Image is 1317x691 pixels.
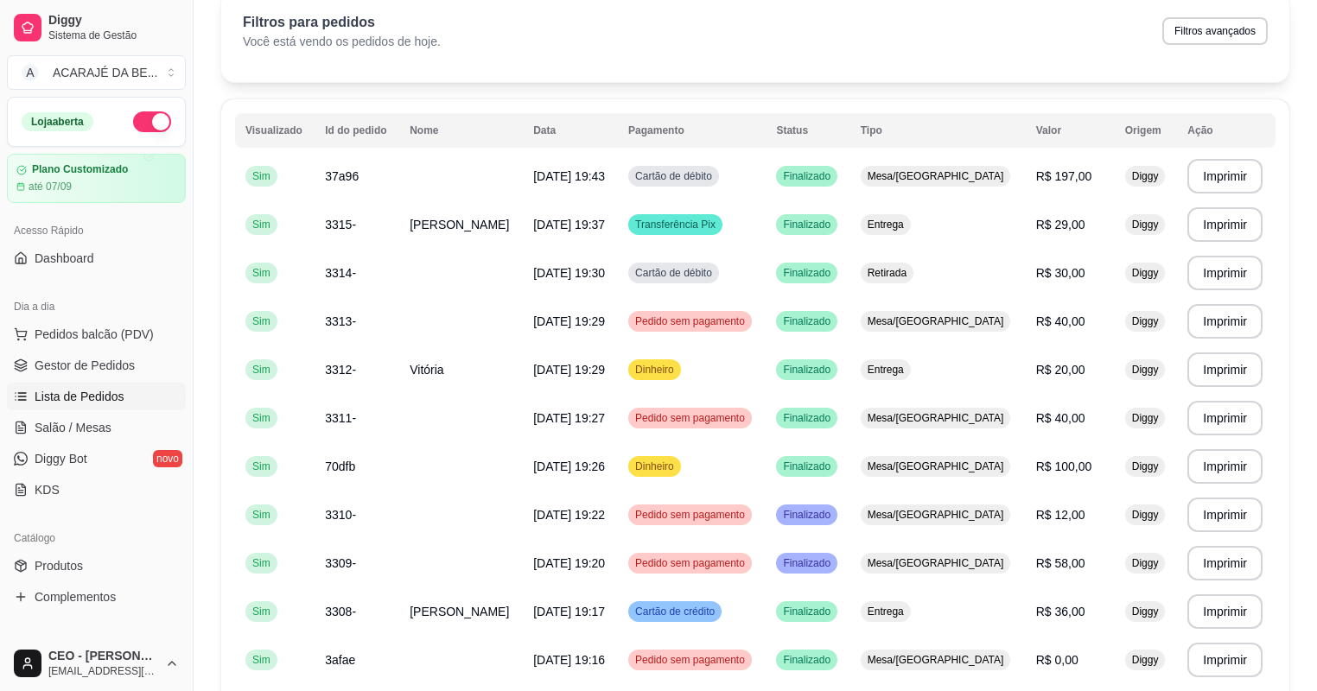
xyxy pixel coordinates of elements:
button: CEO - [PERSON_NAME][EMAIL_ADDRESS][DOMAIN_NAME] [7,643,186,684]
div: Dia a dia [7,293,186,320]
span: Diggy [1129,266,1162,280]
article: Plano Customizado [32,163,128,176]
button: Imprimir [1187,401,1263,435]
span: Diggy [1129,169,1162,183]
span: Sistema de Gestão [48,29,179,42]
span: Finalizado [779,460,834,473]
span: [DATE] 19:20 [533,556,605,570]
span: Vitória [410,363,443,377]
span: Cartão de débito [632,169,716,183]
span: Diggy [1129,314,1162,328]
span: R$ 40,00 [1036,314,1085,328]
th: Origem [1115,113,1178,148]
span: 3311- [325,411,356,425]
a: DiggySistema de Gestão [7,7,186,48]
span: R$ 40,00 [1036,411,1085,425]
div: Loja aberta [22,112,93,131]
button: Imprimir [1187,498,1263,532]
th: Visualizado [235,113,315,148]
div: Catálogo [7,524,186,552]
span: Diggy [1129,556,1162,570]
span: Entrega [864,363,907,377]
span: 3313- [325,314,356,328]
span: Mesa/[GEOGRAPHIC_DATA] [864,169,1008,183]
span: Finalizado [779,363,834,377]
span: Pedidos balcão (PDV) [35,326,154,343]
span: CEO - [PERSON_NAME] [48,649,158,664]
span: 3312- [325,363,356,377]
span: 3308- [325,605,356,618]
a: KDS [7,476,186,504]
button: Filtros avançados [1162,17,1268,45]
span: Mesa/[GEOGRAPHIC_DATA] [864,411,1008,425]
span: Mesa/[GEOGRAPHIC_DATA] [864,653,1008,667]
a: Gestor de Pedidos [7,352,186,379]
th: Nome [399,113,523,148]
span: Diggy Bot [35,450,87,467]
span: [DATE] 19:43 [533,169,605,183]
span: Mesa/[GEOGRAPHIC_DATA] [864,314,1008,328]
th: Ação [1177,113,1276,148]
span: R$ 197,00 [1036,169,1092,183]
span: Sim [249,605,274,618]
span: R$ 20,00 [1036,363,1085,377]
span: 37a96 [325,169,359,183]
button: Imprimir [1187,159,1263,193]
button: Imprimir [1187,643,1263,677]
button: Imprimir [1187,256,1263,290]
span: Salão / Mesas [35,419,111,436]
span: [PERSON_NAME] [410,605,509,618]
a: Produtos [7,552,186,580]
span: Diggy [48,13,179,29]
span: [DATE] 19:37 [533,218,605,231]
span: 3310- [325,508,356,522]
span: Finalizado [779,508,834,522]
button: Imprimir [1187,207,1263,242]
span: Pedido sem pagamento [632,653,748,667]
span: Diggy [1129,653,1162,667]
span: Dashboard [35,250,94,267]
span: R$ 0,00 [1036,653,1078,667]
span: Sim [249,653,274,667]
span: [DATE] 19:26 [533,460,605,473]
span: Finalizado [779,605,834,618]
span: [PERSON_NAME] [410,218,509,231]
span: Sim [249,266,274,280]
span: Finalizado [779,266,834,280]
span: [DATE] 19:27 [533,411,605,425]
span: Produtos [35,557,83,574]
span: [DATE] 19:29 [533,363,605,377]
span: Dinheiro [632,363,678,377]
span: Finalizado [779,653,834,667]
span: R$ 12,00 [1036,508,1085,522]
span: Diggy [1129,460,1162,473]
span: Finalizado [779,314,834,328]
span: Sim [249,411,274,425]
button: Select a team [7,55,186,90]
a: Plano Customizadoaté 07/09 [7,154,186,203]
th: Data [523,113,618,148]
span: Lista de Pedidos [35,388,124,405]
span: Finalizado [779,556,834,570]
span: R$ 58,00 [1036,556,1085,570]
span: [EMAIL_ADDRESS][DOMAIN_NAME] [48,664,158,678]
span: Pedido sem pagamento [632,314,748,328]
span: Sim [249,314,274,328]
span: R$ 29,00 [1036,218,1085,231]
a: Dashboard [7,244,186,272]
a: Lista de Pedidos [7,383,186,410]
button: Imprimir [1187,546,1263,580]
button: Imprimir [1187,594,1263,629]
span: Diggy [1129,508,1162,522]
span: Sim [249,556,274,570]
button: Imprimir [1187,352,1263,387]
button: Imprimir [1187,304,1263,339]
span: Transferência Pix [632,218,719,231]
span: [DATE] 19:17 [533,605,605,618]
th: Status [766,113,849,148]
span: Cartão de crédito [632,605,718,618]
span: R$ 100,00 [1036,460,1092,473]
th: Pagamento [618,113,766,148]
span: 3309- [325,556,356,570]
span: Sim [249,363,274,377]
